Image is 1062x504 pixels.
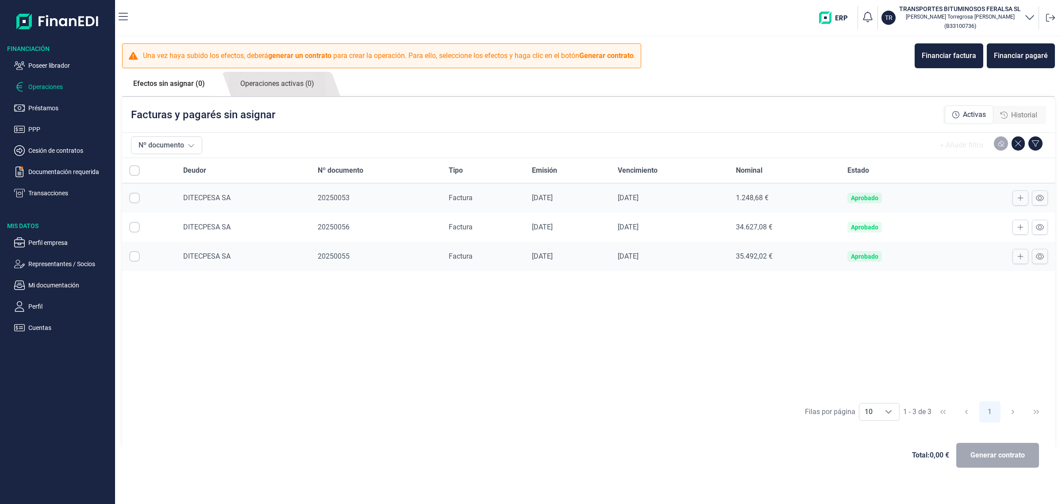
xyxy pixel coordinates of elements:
[819,12,854,24] img: erp
[28,237,112,248] p: Perfil empresa
[932,401,954,423] button: First Page
[618,194,722,202] div: [DATE]
[14,167,112,177] button: Documentación requerida
[851,253,878,260] div: Aprobado
[532,165,557,176] span: Emisión
[1011,110,1037,120] span: Historial
[736,223,833,232] div: 34.627,08 €
[979,401,1000,423] button: Page 1
[847,165,869,176] span: Estado
[618,165,658,176] span: Vencimiento
[449,223,473,231] span: Factura
[1002,401,1024,423] button: Next Page
[129,222,140,233] div: Row Selected null
[14,301,112,312] button: Perfil
[912,450,949,461] span: Total: 0,00 €
[993,106,1044,124] div: Historial
[922,50,976,61] div: Financiar factura
[183,223,231,231] span: DITECPESA SA
[28,124,112,135] p: PPP
[14,188,112,198] button: Transacciones
[987,43,1055,68] button: Financiar pagaré
[944,23,976,29] small: Copiar cif
[532,223,604,232] div: [DATE]
[618,223,722,232] div: [DATE]
[229,72,325,96] a: Operaciones activas (0)
[28,60,112,71] p: Poseer librador
[14,145,112,156] button: Cesión de contratos
[851,224,878,231] div: Aprobado
[899,13,1021,20] p: [PERSON_NAME] Torregrosa [PERSON_NAME]
[14,103,112,113] button: Préstamos
[915,43,983,68] button: Financiar factura
[268,51,331,60] b: generar un contrato
[449,194,473,202] span: Factura
[183,252,231,260] span: DITECPESA SA
[14,81,112,92] button: Operaciones
[28,103,112,113] p: Préstamos
[899,4,1021,13] h3: TRANSPORTES BITUMINOSOS FERALSA SL
[28,301,112,312] p: Perfil
[449,252,473,260] span: Factura
[14,237,112,248] button: Perfil empresa
[859,403,878,420] span: 10
[131,136,202,154] button: Nº documento
[129,251,140,262] div: Row Selected null
[618,252,722,261] div: [DATE]
[183,165,206,176] span: Deudor
[1026,401,1047,423] button: Last Page
[878,403,899,420] div: Choose
[945,105,993,124] div: Activas
[183,194,231,202] span: DITECPESA SA
[449,165,463,176] span: Tipo
[318,223,350,231] span: 20250056
[956,401,977,423] button: Previous Page
[14,259,112,269] button: Representantes / Socios
[579,51,634,60] b: Generar contrato
[903,408,931,415] span: 1 - 3 de 3
[532,252,604,261] div: [DATE]
[994,50,1048,61] div: Financiar pagaré
[532,194,604,202] div: [DATE]
[736,194,833,202] div: 1.248,68 €
[885,13,893,22] p: TR
[14,322,112,333] button: Cuentas
[881,4,1035,31] button: TRTRANSPORTES BITUMINOSOS FERALSA SL[PERSON_NAME] Torregrosa [PERSON_NAME](B33100736)
[318,252,350,260] span: 20250055
[143,50,635,61] p: Una vez haya subido los efectos, deberá para crear la operación. Para ello, seleccione los efecto...
[16,7,99,35] img: Logo de aplicación
[28,188,112,198] p: Transacciones
[14,280,112,291] button: Mi documentación
[963,109,986,120] span: Activas
[131,108,275,122] p: Facturas y pagarés sin asignar
[129,165,140,176] div: All items unselected
[736,252,833,261] div: 35.492,02 €
[28,280,112,291] p: Mi documentación
[122,72,216,96] a: Efectos sin asignar (0)
[28,81,112,92] p: Operaciones
[28,167,112,177] p: Documentación requerida
[28,145,112,156] p: Cesión de contratos
[129,193,140,203] div: Row Selected null
[736,165,762,176] span: Nominal
[805,407,855,417] div: Filas por página
[318,194,350,202] span: 20250053
[28,322,112,333] p: Cuentas
[14,60,112,71] button: Poseer librador
[28,259,112,269] p: Representantes / Socios
[14,124,112,135] button: PPP
[851,194,878,202] div: Aprobado
[318,165,363,176] span: Nº documento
